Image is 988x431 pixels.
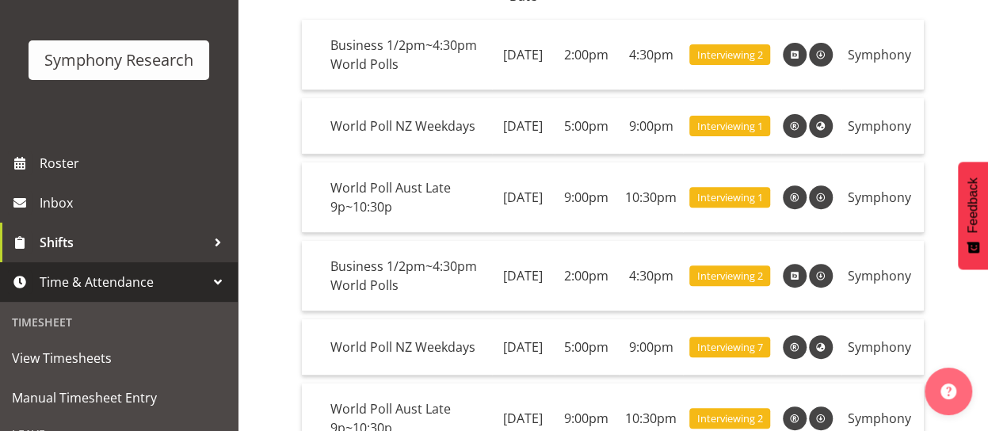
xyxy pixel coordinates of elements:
[4,338,234,378] a: View Timesheets
[555,319,619,376] td: 5:00pm
[324,162,492,233] td: World Poll Aust Late 9p~10:30p
[40,270,206,294] span: Time & Attendance
[619,241,683,311] td: 4:30pm
[619,20,683,90] td: 4:30pm
[324,98,492,154] td: World Poll NZ Weekdays
[619,162,683,233] td: 10:30pm
[44,48,193,72] div: Symphony Research
[40,151,230,175] span: Roster
[40,231,206,254] span: Shifts
[492,98,555,154] td: [DATE]
[12,386,226,410] span: Manual Timesheet Entry
[492,241,555,311] td: [DATE]
[940,383,956,399] img: help-xxl-2.png
[841,319,924,376] td: Symphony
[12,346,226,370] span: View Timesheets
[696,190,762,205] span: Interviewing 1
[324,241,492,311] td: Business 1/2pm~4:30pm World Polls
[4,378,234,418] a: Manual Timesheet Entry
[696,48,762,63] span: Interviewing 2
[555,162,619,233] td: 9:00pm
[696,119,762,134] span: Interviewing 1
[4,306,234,338] div: Timesheet
[492,20,555,90] td: [DATE]
[492,319,555,376] td: [DATE]
[696,411,762,426] span: Interviewing 2
[324,20,492,90] td: Business 1/2pm~4:30pm World Polls
[492,162,555,233] td: [DATE]
[696,269,762,284] span: Interviewing 2
[40,191,230,215] span: Inbox
[966,177,980,233] span: Feedback
[619,98,683,154] td: 9:00pm
[958,162,988,269] button: Feedback - Show survey
[555,241,619,311] td: 2:00pm
[841,20,924,90] td: Symphony
[841,241,924,311] td: Symphony
[555,98,619,154] td: 5:00pm
[324,319,492,376] td: World Poll NZ Weekdays
[696,340,762,355] span: Interviewing 7
[619,319,683,376] td: 9:00pm
[841,162,924,233] td: Symphony
[841,98,924,154] td: Symphony
[555,20,619,90] td: 2:00pm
